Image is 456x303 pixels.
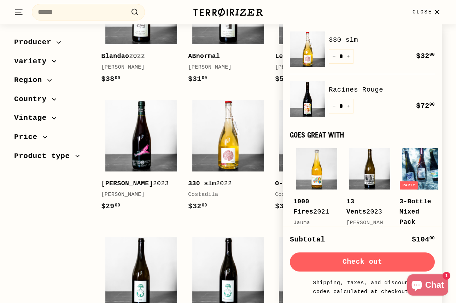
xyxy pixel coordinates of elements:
[275,191,348,199] div: Costadila
[14,35,90,54] button: Producer
[346,198,366,215] b: 13 Vents
[405,274,450,297] inbox-online-store-chat: Shopify online store chat
[14,150,75,162] span: Product type
[275,53,311,60] b: Le Sérail
[14,36,57,48] span: Producer
[343,99,353,113] button: Increase item quantity by one
[275,63,348,72] div: [PERSON_NAME]
[275,75,294,83] span: $54
[202,203,207,208] sup: 00
[429,236,435,241] sup: 00
[329,35,435,45] a: 330 slm
[14,56,52,68] span: Variety
[343,49,353,64] button: Increase item quantity by one
[329,99,339,113] button: Reduce item quantity by one
[115,76,120,81] sup: 00
[14,148,90,168] button: Product type
[329,49,339,64] button: Reduce item quantity by one
[188,202,207,210] span: $32
[290,31,325,67] img: 330 slm
[275,179,348,189] div: 2022
[275,51,348,62] div: 2022
[14,112,52,124] span: Vintage
[429,52,435,57] sup: 00
[290,131,435,139] div: Goes great with
[400,181,418,190] div: Party
[311,279,414,296] small: Shipping, taxes, and discount codes calculated at checkout.
[202,76,207,81] sup: 00
[346,197,385,217] div: 2023
[14,93,52,105] span: Country
[14,92,90,111] button: Country
[188,191,261,199] div: Costadila
[399,198,431,226] b: 3-Bottle Mixed Pack
[429,102,435,107] sup: 00
[188,95,268,219] a: 330 slm2022Costadila
[275,95,355,219] a: O-X2022Costadila
[416,102,435,110] span: $72
[14,74,47,86] span: Region
[14,54,90,73] button: Variety
[275,180,287,187] b: O-X
[293,219,332,227] div: Jauma
[188,63,261,72] div: [PERSON_NAME]
[290,252,435,272] button: Check out
[293,198,313,215] b: 1000 Fires
[408,2,446,23] button: Close
[275,202,294,210] span: $35
[14,72,90,92] button: Region
[413,8,432,16] span: Close
[293,146,339,247] a: 1000 Fires2021Jauma
[101,191,174,199] div: [PERSON_NAME]
[399,146,445,258] a: Party 3-Bottle Mixed Pack Terroirizer
[101,179,174,189] div: 2023
[290,234,325,245] div: Subtotal
[101,180,153,187] b: [PERSON_NAME]
[101,202,120,210] span: $29
[14,110,90,129] button: Vintage
[416,52,435,60] span: $32
[188,75,207,83] span: $31
[14,129,90,148] button: Price
[101,95,181,219] a: [PERSON_NAME]2023[PERSON_NAME]
[293,197,332,217] div: 2021
[101,51,174,62] div: 2022
[14,131,43,143] span: Price
[346,219,385,236] div: [PERSON_NAME]
[329,85,435,95] a: Racines Rouge
[346,146,392,256] a: 13 Vents2023[PERSON_NAME]
[188,53,220,60] b: ABnormal
[101,53,129,60] b: Blandao
[290,81,325,117] img: Racines Rouge
[101,63,174,72] div: [PERSON_NAME]
[101,75,120,83] span: $38
[115,203,120,208] sup: 00
[412,234,435,245] div: $104
[188,179,261,189] div: 2022
[188,180,216,187] b: 330 slm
